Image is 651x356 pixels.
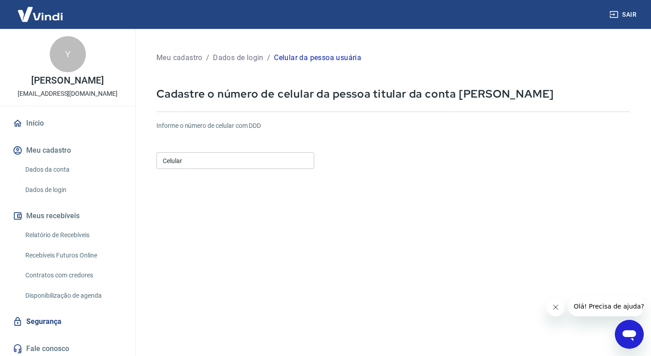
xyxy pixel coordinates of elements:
[213,52,264,63] p: Dados de login
[50,36,86,72] div: Y
[11,113,124,133] a: Início
[22,286,124,305] a: Disponibilização de agenda
[568,296,644,316] iframe: Mensagem da empresa
[31,76,104,85] p: [PERSON_NAME]
[22,226,124,244] a: Relatório de Recebíveis
[156,87,629,101] p: Cadastre o número de celular da pessoa titular da conta [PERSON_NAME]
[11,312,124,332] a: Segurança
[156,121,629,131] h6: Informe o número de celular com DDD
[22,160,124,179] a: Dados da conta
[11,206,124,226] button: Meus recebíveis
[11,0,70,28] img: Vindi
[22,246,124,265] a: Recebíveis Futuros Online
[206,52,209,63] p: /
[267,52,270,63] p: /
[5,6,76,14] span: Olá! Precisa de ajuda?
[547,298,565,316] iframe: Fechar mensagem
[608,6,640,23] button: Sair
[22,266,124,285] a: Contratos com credores
[615,320,644,349] iframe: Botão para abrir a janela de mensagens
[156,52,203,63] p: Meu cadastro
[274,52,361,63] p: Celular da pessoa usuária
[22,181,124,199] a: Dados de login
[11,141,124,160] button: Meu cadastro
[18,89,118,98] p: [EMAIL_ADDRESS][DOMAIN_NAME]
